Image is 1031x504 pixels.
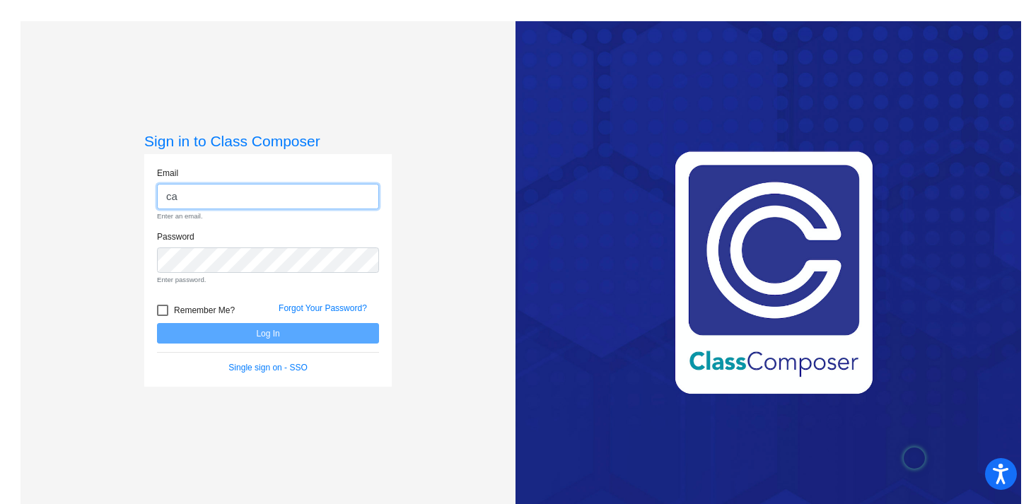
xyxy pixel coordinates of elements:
[228,363,307,373] a: Single sign on - SSO
[157,230,194,243] label: Password
[157,323,379,344] button: Log In
[157,167,178,180] label: Email
[174,302,235,319] span: Remember Me?
[157,275,379,285] small: Enter password.
[157,211,379,221] small: Enter an email.
[144,132,392,150] h3: Sign in to Class Composer
[279,303,367,313] a: Forgot Your Password?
